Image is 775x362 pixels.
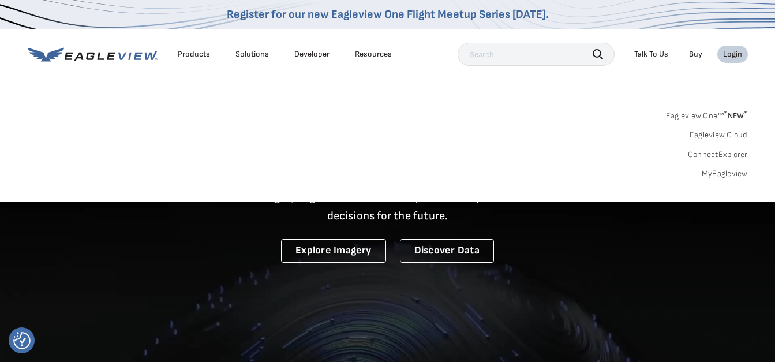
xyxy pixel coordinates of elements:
a: MyEagleview [702,169,748,179]
a: Eagleview One™*NEW* [666,107,748,121]
a: Explore Imagery [281,239,386,263]
div: Login [723,49,742,59]
a: ConnectExplorer [688,150,748,160]
div: Products [178,49,210,59]
input: Search [458,43,615,66]
a: Register for our new Eagleview One Flight Meetup Series [DATE]. [227,8,549,21]
a: Eagleview Cloud [690,130,748,140]
a: Buy [689,49,702,59]
div: Resources [355,49,392,59]
img: Revisit consent button [13,332,31,349]
button: Consent Preferences [13,332,31,349]
a: Discover Data [400,239,494,263]
div: Talk To Us [634,49,668,59]
a: Developer [294,49,330,59]
span: NEW [724,111,747,121]
div: Solutions [235,49,269,59]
